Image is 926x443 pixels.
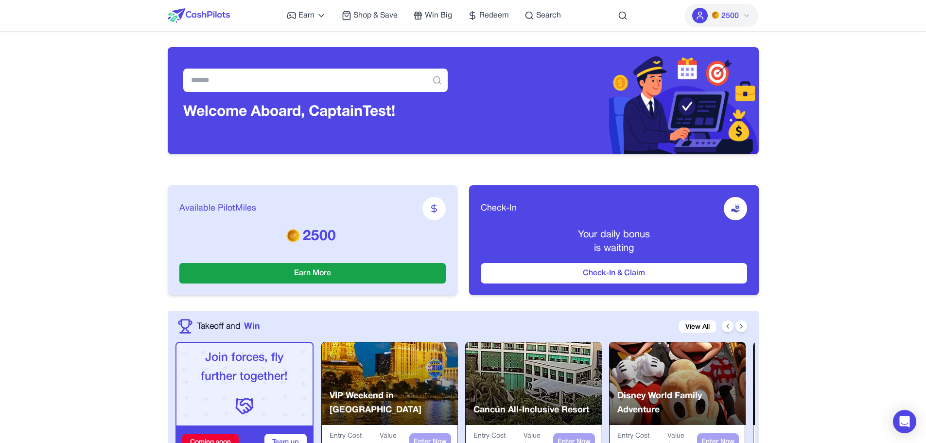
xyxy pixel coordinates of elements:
[342,10,398,21] a: Shop & Save
[473,431,506,441] p: Entry Cost
[473,403,589,417] p: Cancún All-Inclusive Resort
[179,202,256,215] span: Available PilotMiles
[197,320,260,333] a: Takeoff andWin
[425,10,452,21] span: Win Big
[380,431,402,441] p: Value
[179,228,446,246] p: 2500
[481,202,517,215] span: Check-In
[463,47,759,154] img: Header decoration
[617,389,746,418] p: Disney World Family Adventure
[481,263,747,284] button: Check-In & Claim
[712,11,719,19] img: PMs
[721,10,739,22] span: 2500
[479,10,509,21] span: Redeem
[524,10,561,21] a: Search
[731,204,740,213] img: receive-dollar
[617,431,650,441] p: Entry Cost
[481,228,747,242] p: Your daily bonus
[893,410,916,433] div: Open Intercom Messenger
[330,431,362,441] p: Entry Cost
[353,10,398,21] span: Shop & Save
[286,229,300,242] img: PMs
[667,431,689,441] p: Value
[168,8,230,23] img: CashPilots Logo
[679,320,716,333] a: View All
[524,431,545,441] p: Value
[536,10,561,21] span: Search
[184,349,305,387] p: Join forces, fly further together!
[413,10,452,21] a: Win Big
[468,10,509,21] a: Redeem
[298,10,314,21] span: Earn
[197,320,240,333] span: Takeoff and
[287,10,326,21] a: Earn
[684,4,758,27] button: PMs2500
[330,389,458,418] p: VIP Weekend in [GEOGRAPHIC_DATA]
[183,104,448,121] h3: Welcome Aboard, Captain Test!
[244,320,260,333] span: Win
[179,263,446,284] button: Earn More
[594,244,634,253] span: is waiting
